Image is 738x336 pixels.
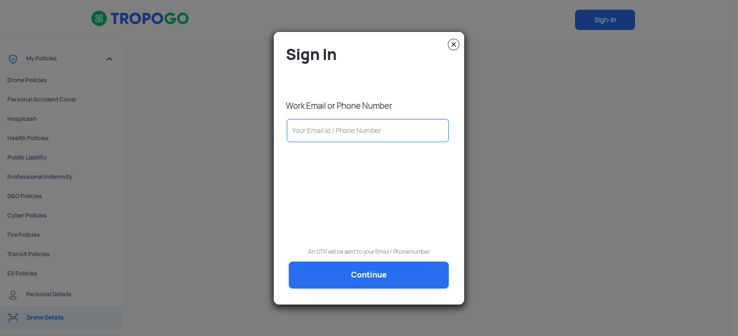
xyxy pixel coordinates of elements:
[448,39,459,50] img: close
[287,119,449,142] input: Your Email Id / Phone Number
[286,101,457,111] p: Work Email or Phone Number
[286,44,457,64] h4: Sign In
[289,262,449,289] a: Continue
[281,247,457,257] p: An OTP will be sent to your Email / Phone number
